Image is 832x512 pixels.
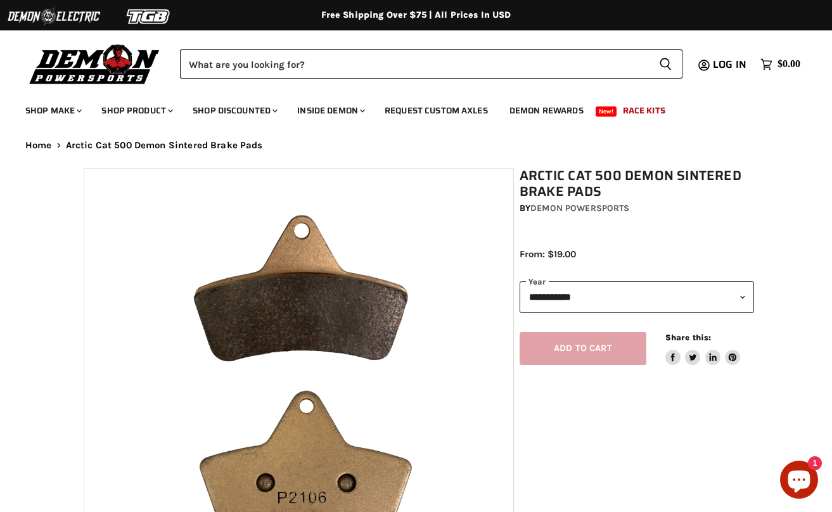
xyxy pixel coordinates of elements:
img: Demon Electric Logo 2 [6,4,101,29]
img: TGB Logo 2 [101,4,196,29]
img: Demon Powersports [25,41,164,86]
span: Arctic Cat 500 Demon Sintered Brake Pads [66,140,263,151]
span: Share this: [665,333,711,342]
a: Demon Rewards [500,98,593,124]
a: Request Custom Axles [375,98,497,124]
button: Search [649,49,682,79]
h1: Arctic Cat 500 Demon Sintered Brake Pads [520,168,754,200]
span: $0.00 [778,58,800,70]
a: Race Kits [613,98,675,124]
aside: Share this: [665,332,741,366]
select: year [520,281,754,312]
input: Search [180,49,649,79]
a: Shop Make [16,98,89,124]
a: Shop Discounted [183,98,285,124]
ul: Main menu [16,93,797,124]
span: New! [596,106,617,117]
a: Shop Product [92,98,181,124]
a: Demon Powersports [530,203,629,214]
a: Inside Demon [288,98,373,124]
div: by [520,202,754,215]
span: From: $19.00 [520,248,576,260]
form: Product [180,49,682,79]
a: Log in [707,59,754,70]
inbox-online-store-chat: Shopify online store chat [776,461,822,502]
span: Log in [713,56,746,72]
a: $0.00 [754,55,807,74]
a: Home [25,140,52,151]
